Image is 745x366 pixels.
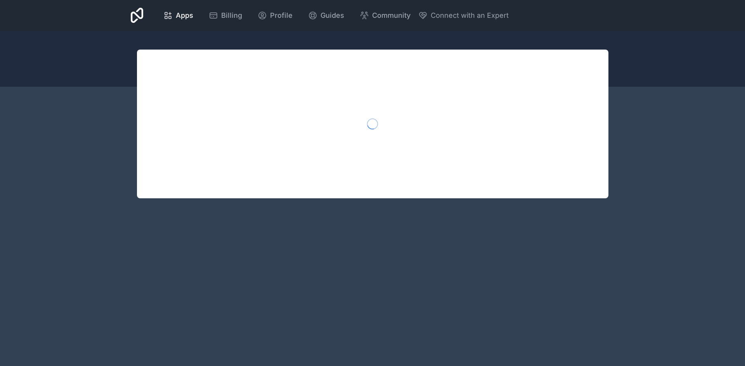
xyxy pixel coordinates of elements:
span: Profile [270,10,293,21]
span: Community [372,10,411,21]
a: Community [353,7,417,24]
a: Billing [203,7,248,24]
span: Apps [176,10,193,21]
span: Billing [221,10,242,21]
button: Connect with an Expert [418,10,509,21]
a: Guides [302,7,350,24]
span: Connect with an Expert [431,10,509,21]
a: Profile [251,7,299,24]
a: Apps [157,7,199,24]
span: Guides [321,10,344,21]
